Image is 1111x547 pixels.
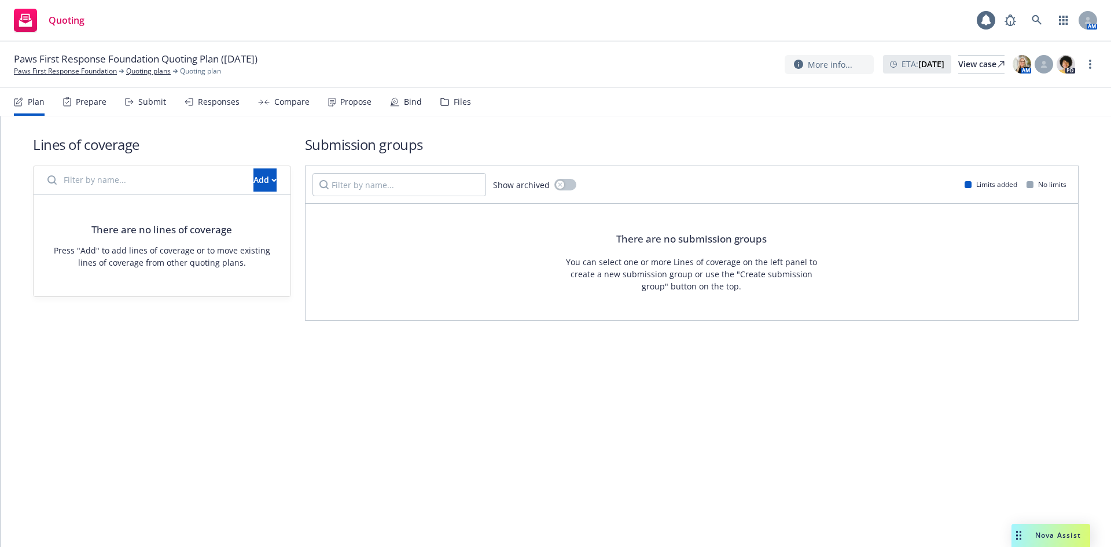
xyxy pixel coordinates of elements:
[49,16,84,25] span: Quoting
[312,173,486,196] input: Filter by name...
[785,55,874,74] button: More info...
[198,97,240,107] div: Responses
[52,244,272,269] span: Press "Add" to add lines of coverage or to move existing lines of coverage from other quoting plans.
[1057,55,1075,74] img: photo
[958,56,1005,73] div: View case
[1083,57,1097,71] a: more
[808,58,852,71] span: More info...
[1027,179,1066,189] div: No limits
[91,222,232,237] span: There are no lines of coverage
[454,97,471,107] div: Files
[1052,9,1075,32] a: Switch app
[1025,9,1049,32] a: Search
[14,52,257,66] span: Paws First Response Foundation Quoting Plan ([DATE])
[1011,524,1090,547] button: Nova Assist
[902,58,944,70] span: ETA :
[404,97,422,107] div: Bind
[33,135,291,154] h1: Lines of coverage
[616,232,767,247] div: There are no submission groups
[999,9,1022,32] a: Report a Bug
[253,168,277,192] button: Add
[180,66,221,76] span: Quoting plan
[563,256,821,292] div: You can select one or more Lines of coverage on the left panel to create a new submission group o...
[253,169,277,191] div: Add
[1013,55,1031,74] img: photo
[41,168,247,192] input: Filter by name...
[918,58,944,69] strong: [DATE]
[28,97,45,107] div: Plan
[493,179,550,191] span: Show archived
[1035,530,1081,540] span: Nova Assist
[1011,524,1026,547] div: Drag to move
[958,55,1005,74] a: View case
[138,97,166,107] div: Submit
[14,66,117,76] a: Paws First Response Foundation
[9,4,89,36] a: Quoting
[965,179,1017,189] div: Limits added
[305,135,1079,154] h1: Submission groups
[274,97,310,107] div: Compare
[126,66,171,76] a: Quoting plans
[76,97,106,107] div: Prepare
[340,97,371,107] div: Propose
